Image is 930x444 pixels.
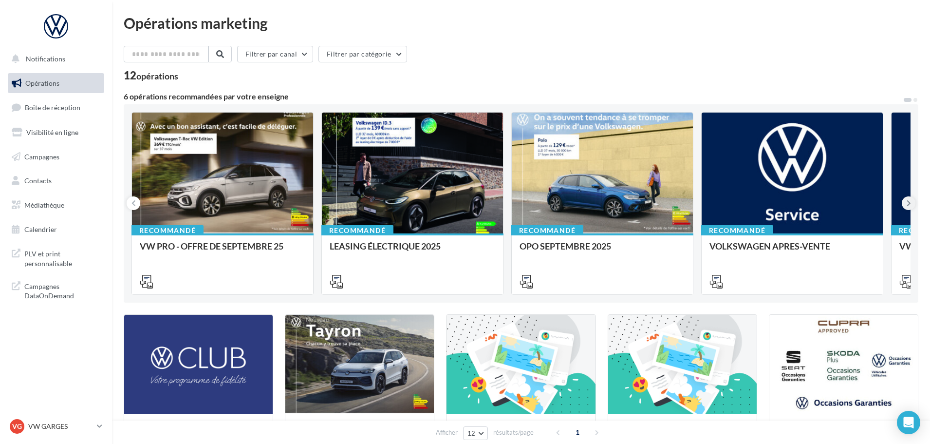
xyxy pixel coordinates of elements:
[6,276,106,305] a: Campagnes DataOnDemand
[318,46,407,62] button: Filtrer par catégorie
[897,411,920,434] div: Open Intercom Messenger
[330,241,495,261] div: LEASING ÉLECTRIQUE 2025
[6,122,106,143] a: Visibilité en ligne
[6,219,106,240] a: Calendrier
[701,225,773,236] div: Recommandé
[136,72,178,80] div: opérations
[24,201,64,209] span: Médiathèque
[709,241,875,261] div: VOLKSWAGEN APRES-VENTE
[26,128,78,136] span: Visibilité en ligne
[6,97,106,118] a: Boîte de réception
[24,176,52,185] span: Contacts
[6,147,106,167] a: Campagnes
[124,70,178,81] div: 12
[24,225,57,233] span: Calendrier
[493,428,534,437] span: résultats/page
[25,103,80,112] span: Boîte de réception
[6,171,106,191] a: Contacts
[12,422,22,431] span: VG
[520,241,685,261] div: OPO SEPTEMBRE 2025
[6,49,102,69] button: Notifications
[8,417,104,436] a: VG VW GARGES
[436,428,458,437] span: Afficher
[124,93,903,100] div: 6 opérations recommandées par votre enseigne
[124,16,918,30] div: Opérations marketing
[24,280,100,301] span: Campagnes DataOnDemand
[24,152,59,160] span: Campagnes
[28,422,93,431] p: VW GARGES
[26,55,65,63] span: Notifications
[6,195,106,215] a: Médiathèque
[570,425,585,440] span: 1
[463,426,488,440] button: 12
[24,247,100,268] span: PLV et print personnalisable
[237,46,313,62] button: Filtrer par canal
[140,241,305,261] div: VW PRO - OFFRE DE SEPTEMBRE 25
[467,429,476,437] span: 12
[6,243,106,272] a: PLV et print personnalisable
[511,225,583,236] div: Recommandé
[6,73,106,94] a: Opérations
[131,225,204,236] div: Recommandé
[25,79,59,87] span: Opérations
[321,225,393,236] div: Recommandé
